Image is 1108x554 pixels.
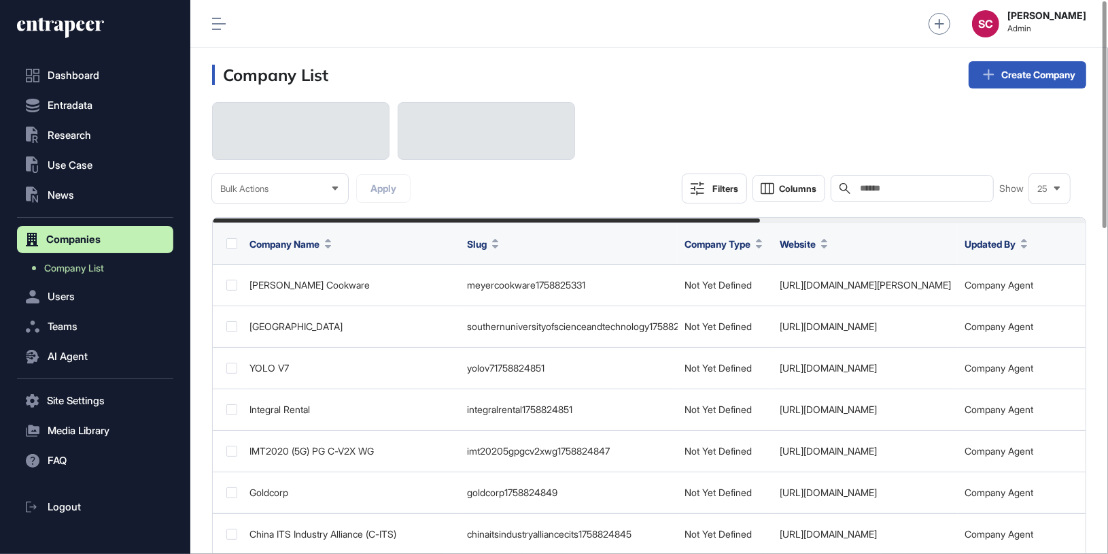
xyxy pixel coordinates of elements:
div: Not Yet Defined [685,487,766,498]
div: YOLO V7 [249,363,453,374]
div: meyercookware1758825331 [467,280,671,291]
button: Filters [682,174,747,203]
span: Company Type [685,237,750,251]
button: News [17,182,173,209]
div: imt20205gpgcv2xwg1758824847 [467,446,671,457]
span: Users [48,291,75,302]
a: Create Company [969,61,1086,88]
a: [URL][DOMAIN_NAME] [780,528,877,540]
div: chinaitsindustryalliancecits1758824845 [467,529,671,540]
div: [GEOGRAPHIC_DATA] [249,321,453,332]
strong: [PERSON_NAME] [1007,10,1086,21]
div: yolov71758824851 [467,363,671,374]
button: Site Settings [17,387,173,414]
div: southernuniversityofscienceandtechnology1758824952 [467,321,671,332]
button: Columns [752,175,825,202]
span: Bulk Actions [220,184,269,194]
div: China ITS Industry Alliance (C-ITS) [249,529,453,540]
span: Use Case [48,160,92,171]
button: Teams [17,313,173,340]
a: Company Agent [965,487,1033,498]
span: Entradata [48,100,92,111]
a: Company Agent [965,279,1033,291]
div: Filters [712,183,738,194]
a: [URL][DOMAIN_NAME] [780,445,877,457]
span: Media Library [48,425,109,436]
a: Company Agent [965,528,1033,540]
span: Columns [779,184,816,194]
span: News [48,190,74,201]
h3: Company List [212,65,328,85]
div: Not Yet Defined [685,404,766,415]
span: Updated By [965,237,1016,251]
div: Not Yet Defined [685,321,766,332]
span: Company List [44,263,104,274]
a: Dashboard [17,62,173,89]
button: Entradata [17,92,173,119]
span: Logout [48,502,81,512]
a: [URL][DOMAIN_NAME] [780,487,877,498]
div: IMT2020 (5G) PG C-V2X WG [249,446,453,457]
div: Not Yet Defined [685,363,766,374]
button: Company Type [685,237,763,251]
span: Dashboard [48,70,99,81]
span: Research [48,130,91,141]
a: [URL][DOMAIN_NAME] [780,362,877,374]
div: goldcorp1758824849 [467,487,671,498]
span: Show [999,183,1024,194]
div: Not Yet Defined [685,529,766,540]
span: Admin [1007,24,1086,33]
span: FAQ [48,455,67,466]
button: Updated By [965,237,1028,251]
div: [PERSON_NAME] Cookware [249,280,453,291]
a: [URL][DOMAIN_NAME][PERSON_NAME] [780,279,951,291]
span: Companies [46,234,101,245]
button: SC [972,10,999,37]
span: 25 [1037,184,1048,194]
button: Website [780,237,828,251]
span: AI Agent [48,351,88,362]
a: Company Agent [965,404,1033,415]
div: integralrental1758824851 [467,404,671,415]
a: [URL][DOMAIN_NAME] [780,321,877,332]
div: Not Yet Defined [685,446,766,457]
a: Company Agent [965,445,1033,457]
a: Logout [17,493,173,521]
div: Not Yet Defined [685,280,766,291]
button: Companies [17,226,173,253]
span: Teams [48,321,77,332]
span: Company Name [249,237,319,251]
button: Users [17,283,173,310]
span: Website [780,237,816,251]
button: Use Case [17,152,173,179]
a: [URL][DOMAIN_NAME] [780,404,877,415]
a: Company List [24,256,173,280]
a: Company Agent [965,321,1033,332]
span: Site Settings [47,395,105,406]
button: Slug [467,237,499,251]
span: Slug [467,237,487,251]
div: Integral Rental [249,404,453,415]
button: FAQ [17,447,173,474]
button: Research [17,122,173,149]
a: Company Agent [965,362,1033,374]
div: Goldcorp [249,487,453,498]
button: Company Name [249,237,332,251]
button: Media Library [17,417,173,444]
button: AI Agent [17,343,173,370]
